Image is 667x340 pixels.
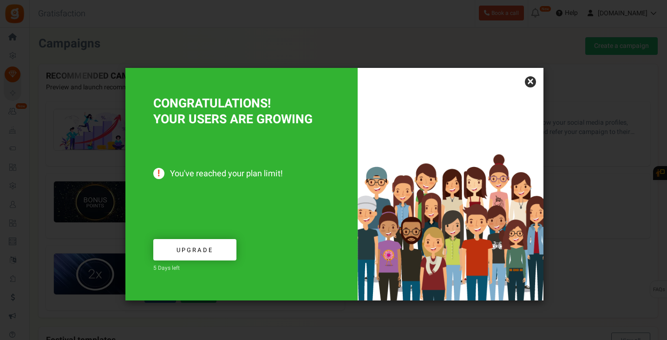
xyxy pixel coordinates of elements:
a: Upgrade [153,239,236,261]
span: 5 Days left [153,264,180,272]
span: Upgrade [177,246,213,254]
img: Increased users [358,114,543,300]
a: × [525,76,536,87]
span: CONGRATULATIONS! YOUR USERS ARE GROWING [153,94,313,129]
span: You've reached your plan limit! [153,169,330,179]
